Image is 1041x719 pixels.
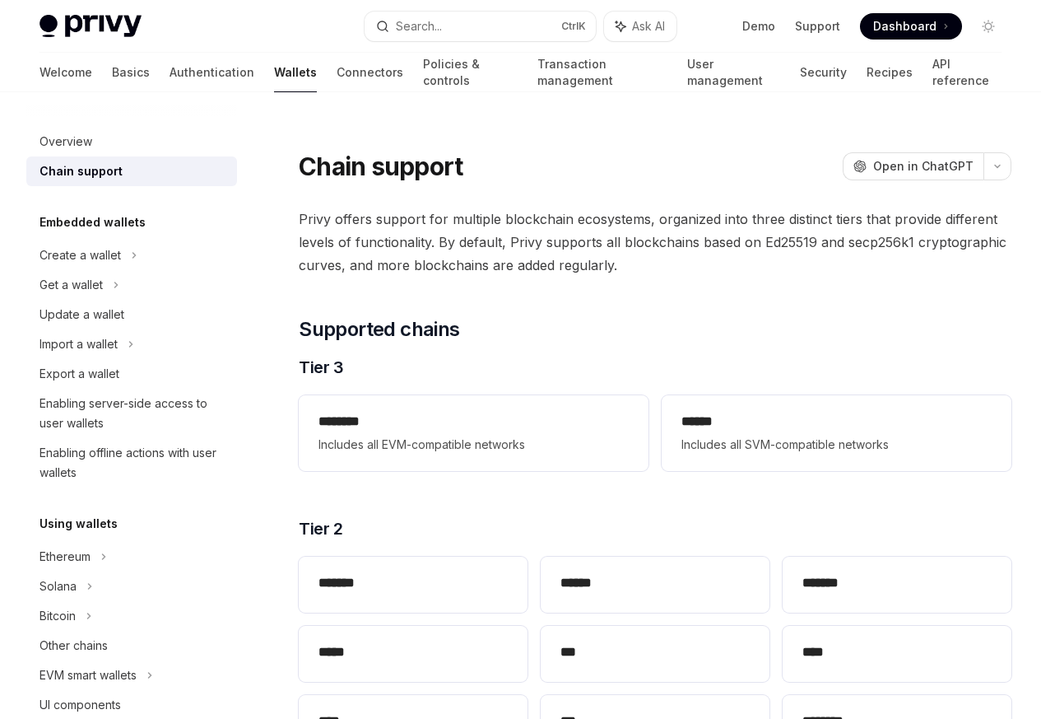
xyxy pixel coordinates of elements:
img: light logo [40,15,142,38]
a: Policies & controls [423,53,518,92]
a: Overview [26,127,237,156]
span: Ask AI [632,18,665,35]
a: API reference [932,53,1001,92]
a: Enabling offline actions with user wallets [26,438,237,488]
a: Wallets [274,53,317,92]
a: Chain support [26,156,237,186]
span: Includes all SVM-compatible networks [681,435,992,455]
a: Recipes [867,53,913,92]
button: Search...CtrlK [365,12,596,41]
div: Overview [40,132,92,152]
h5: Embedded wallets [40,212,146,232]
button: Open in ChatGPT [843,152,983,180]
div: Bitcoin [40,606,76,626]
a: **** *Includes all SVM-compatible networks [662,395,1011,471]
div: Ethereum [40,547,91,567]
span: Tier 2 [299,517,342,540]
div: Import a wallet [40,334,118,354]
a: Connectors [337,53,403,92]
a: Transaction management [537,53,668,92]
div: Search... [396,16,442,36]
a: **** ***Includes all EVM-compatible networks [299,395,648,471]
a: Security [800,53,847,92]
h1: Chain support [299,152,462,181]
div: Enabling offline actions with user wallets [40,443,227,483]
div: Chain support [40,161,123,181]
a: User management [687,53,780,92]
div: Export a wallet [40,364,119,384]
div: Other chains [40,636,108,656]
span: Dashboard [873,18,936,35]
div: Solana [40,577,77,596]
button: Ask AI [604,12,676,41]
a: Export a wallet [26,359,237,389]
a: Other chains [26,631,237,661]
div: Get a wallet [40,275,103,295]
span: Ctrl K [561,20,586,33]
div: Create a wallet [40,245,121,265]
a: Support [795,18,840,35]
a: Authentication [170,53,254,92]
div: Enabling server-side access to user wallets [40,394,227,433]
a: Enabling server-side access to user wallets [26,389,237,438]
a: Update a wallet [26,300,237,329]
button: Toggle dark mode [975,13,1001,40]
span: Open in ChatGPT [873,158,974,175]
a: Welcome [40,53,92,92]
span: Supported chains [299,316,459,343]
div: UI components [40,695,121,715]
span: Privy offers support for multiple blockchain ecosystems, organized into three distinct tiers that... [299,208,1011,277]
h5: Using wallets [40,514,118,534]
a: Basics [112,53,150,92]
div: Update a wallet [40,305,124,324]
span: Includes all EVM-compatible networks [318,435,629,455]
a: Dashboard [860,13,962,40]
a: Demo [742,18,775,35]
div: EVM smart wallets [40,665,137,685]
span: Tier 3 [299,356,343,379]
